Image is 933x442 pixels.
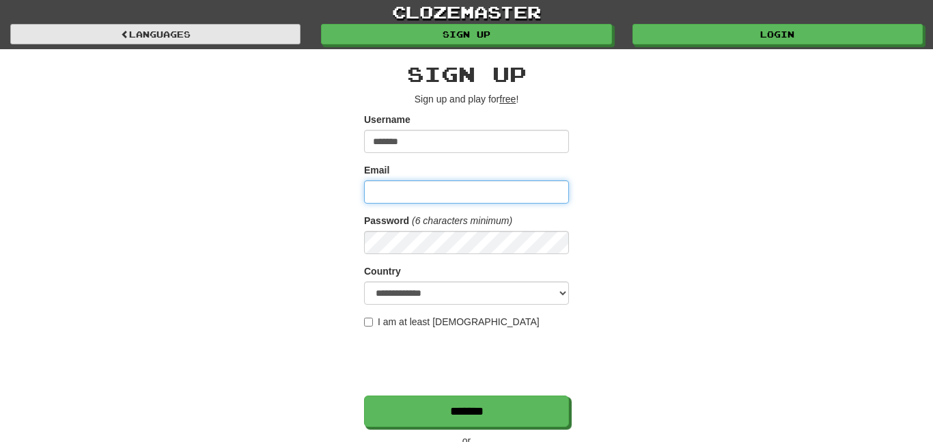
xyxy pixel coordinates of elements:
[364,214,409,227] label: Password
[364,92,569,106] p: Sign up and play for !
[364,264,401,278] label: Country
[364,63,569,85] h2: Sign up
[412,215,512,226] em: (6 characters minimum)
[364,315,540,329] label: I am at least [DEMOGRAPHIC_DATA]
[321,24,611,44] a: Sign up
[364,113,410,126] label: Username
[632,24,923,44] a: Login
[364,318,373,327] input: I am at least [DEMOGRAPHIC_DATA]
[364,163,389,177] label: Email
[364,335,572,389] iframe: reCAPTCHA
[10,24,301,44] a: Languages
[499,94,516,105] u: free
